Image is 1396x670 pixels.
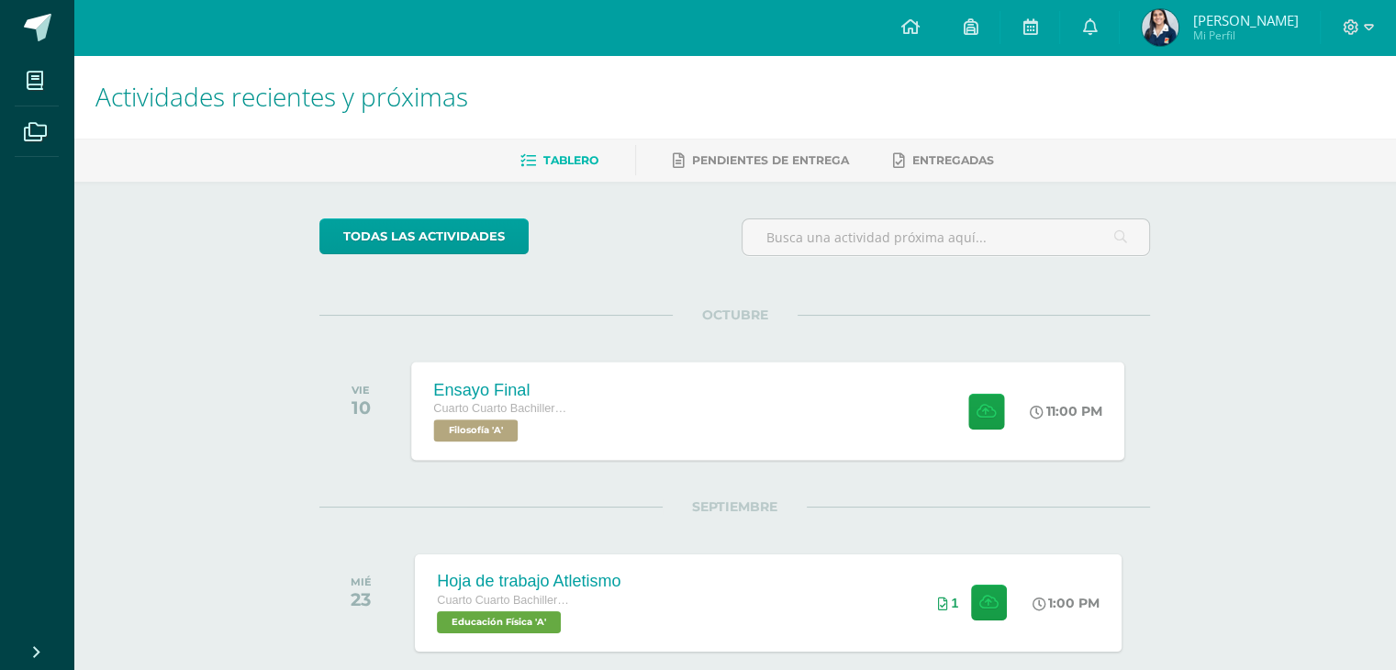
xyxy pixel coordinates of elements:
[1192,11,1298,29] span: [PERSON_NAME]
[434,402,574,415] span: Cuarto Cuarto Bachillerato en Ciencias y Letras
[437,611,561,633] span: Educación Física 'A'
[673,307,798,323] span: OCTUBRE
[434,380,574,399] div: Ensayo Final
[1142,9,1178,46] img: 27b21dd3a178252322e469a54ba7eb5e.png
[1033,595,1100,611] div: 1:00 PM
[937,596,958,610] div: Archivos entregados
[1192,28,1298,43] span: Mi Perfil
[692,153,849,167] span: Pendientes de entrega
[743,219,1149,255] input: Busca una actividad próxima aquí...
[437,572,620,591] div: Hoja de trabajo Atletismo
[95,79,468,114] span: Actividades recientes y próximas
[912,153,994,167] span: Entregadas
[673,146,849,175] a: Pendientes de entrega
[434,419,519,441] span: Filosofía 'A'
[663,498,807,515] span: SEPTIEMBRE
[520,146,598,175] a: Tablero
[1031,403,1103,419] div: 11:00 PM
[352,396,371,419] div: 10
[351,575,372,588] div: MIÉ
[319,218,529,254] a: todas las Actividades
[437,594,575,607] span: Cuarto Cuarto Bachillerato en Ciencias y Letras
[352,384,371,396] div: VIE
[351,588,372,610] div: 23
[893,146,994,175] a: Entregadas
[543,153,598,167] span: Tablero
[951,596,958,610] span: 1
